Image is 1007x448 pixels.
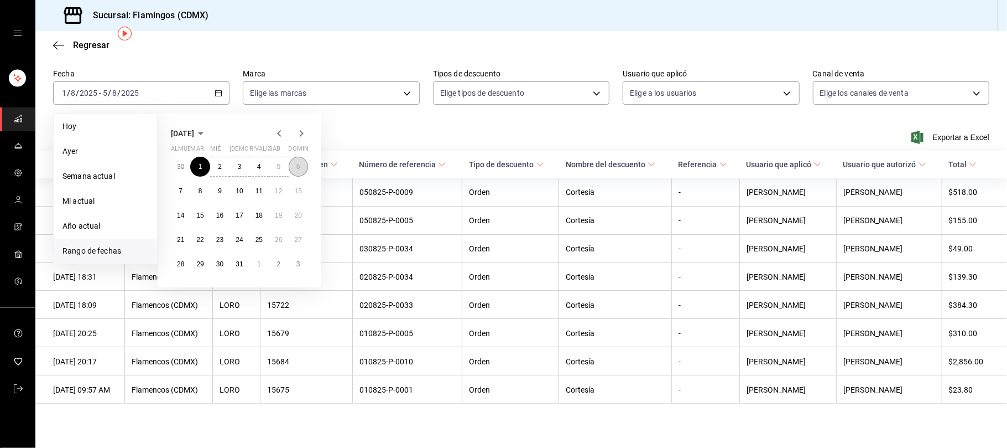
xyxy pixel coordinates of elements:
[843,329,902,338] font: [PERSON_NAME]
[236,212,243,219] font: 17
[249,254,269,274] button: 1 de agosto de 2025
[257,260,261,268] font: 1
[566,245,594,254] font: Cortesía
[210,157,229,177] button: 2 de julio de 2025
[177,212,184,219] abbr: 14 de julio de 2025
[53,70,75,79] font: Fecha
[469,272,490,281] font: Orden
[220,385,240,394] font: LORO
[62,147,79,156] font: Ayer
[250,89,306,97] font: Elige las marcas
[199,163,202,171] font: 1
[813,70,865,79] font: Canal de venta
[171,157,190,177] button: 30 de junio de 2025
[295,236,302,244] abbr: 27 de julio de 2025
[289,157,308,177] button: 6 de julio de 2025
[269,157,288,177] button: 5 de julio de 2025
[289,145,315,152] font: dominio
[469,245,490,254] font: Orden
[469,217,490,225] font: Orden
[469,161,534,169] font: Tipo de descuento
[257,163,261,171] font: 4
[289,254,308,274] button: 3 de agosto de 2025
[229,181,249,201] button: 10 de julio de 2025
[243,70,265,79] font: Marca
[118,27,132,40] img: Marcador de información sobre herramientas
[171,127,207,140] button: [DATE]
[171,145,204,157] abbr: lunes
[121,89,139,97] input: ----
[469,301,490,310] font: Orden
[199,163,202,171] abbr: 1 de julio de 2025
[216,260,223,268] abbr: 30 de julio de 2025
[229,254,249,274] button: 31 de julio de 2025
[218,163,222,171] abbr: 2 de julio de 2025
[679,245,681,254] font: -
[229,230,249,250] button: 24 de julio de 2025
[679,301,681,310] font: -
[171,205,190,225] button: 14 de julio de 2025
[236,187,243,195] font: 10
[190,205,210,225] button: 15 de julio de 2025
[249,145,280,152] font: rivalizar
[275,187,282,195] font: 12
[843,357,902,366] font: [PERSON_NAME]
[238,163,242,171] font: 3
[53,329,97,338] font: [DATE] 20:25
[679,385,681,394] font: -
[76,89,79,97] font: /
[199,187,202,195] abbr: 8 de julio de 2025
[67,89,70,97] font: /
[469,159,544,169] span: Tipo de descuento
[289,230,308,250] button: 27 de julio de 2025
[275,187,282,195] abbr: 12 de julio de 2025
[296,260,300,268] font: 3
[679,272,681,281] font: -
[359,159,446,169] span: Número de referencia
[210,254,229,274] button: 30 de julio de 2025
[359,272,413,281] font: 020825-P-0034
[216,236,223,244] font: 23
[210,145,221,152] font: mié
[210,230,229,250] button: 23 de julio de 2025
[359,301,413,310] font: 020825-P-0033
[275,236,282,244] abbr: 26 de julio de 2025
[236,260,243,268] abbr: 31 de julio de 2025
[566,217,594,225] font: Cortesía
[843,301,902,310] font: [PERSON_NAME]
[257,163,261,171] abbr: 4 de julio de 2025
[679,159,727,169] span: Referencia
[359,385,413,394] font: 010825-P-0001
[914,131,989,144] button: Exportar a Excel
[289,181,308,201] button: 13 de julio de 2025
[249,230,269,250] button: 25 de julio de 2025
[679,329,681,338] font: -
[257,260,261,268] abbr: 1 de agosto de 2025
[275,212,282,219] font: 19
[190,145,204,152] font: mar
[843,188,902,197] font: [PERSON_NAME]
[190,230,210,250] button: 22 de julio de 2025
[747,188,806,197] font: [PERSON_NAME]
[267,385,289,394] font: 15675
[295,212,302,219] font: 20
[269,230,288,250] button: 26 de julio de 2025
[216,236,223,244] abbr: 23 de julio de 2025
[190,254,210,274] button: 29 de julio de 2025
[62,172,115,181] font: Semana actual
[469,357,490,366] font: Orden
[269,145,280,152] font: sab
[179,187,182,195] font: 7
[190,145,204,157] abbr: martes
[249,205,269,225] button: 18 de julio de 2025
[679,217,681,225] font: -
[190,181,210,201] button: 8 de julio de 2025
[359,245,413,254] font: 030825-P-0034
[177,163,184,171] font: 30
[843,245,902,254] font: [PERSON_NAME]
[53,272,97,281] font: [DATE] 18:31
[949,301,978,310] font: $384.30
[61,89,67,97] input: --
[359,161,436,169] font: Número de referencia
[62,197,95,205] font: Mi actual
